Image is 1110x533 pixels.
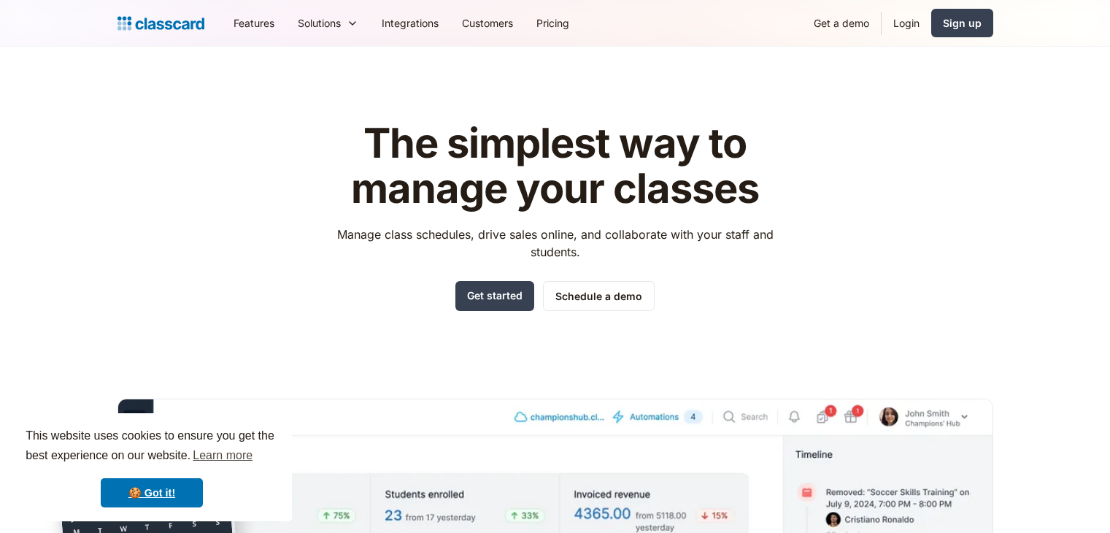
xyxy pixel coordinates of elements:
[455,281,534,311] a: Get started
[26,427,278,467] span: This website uses cookies to ensure you get the best experience on our website.
[525,7,581,39] a: Pricing
[101,478,203,507] a: dismiss cookie message
[943,15,982,31] div: Sign up
[190,445,255,467] a: learn more about cookies
[931,9,993,37] a: Sign up
[323,226,787,261] p: Manage class schedules, drive sales online, and collaborate with your staff and students.
[450,7,525,39] a: Customers
[370,7,450,39] a: Integrations
[12,413,292,521] div: cookieconsent
[882,7,931,39] a: Login
[802,7,881,39] a: Get a demo
[222,7,286,39] a: Features
[543,281,655,311] a: Schedule a demo
[117,13,204,34] a: home
[286,7,370,39] div: Solutions
[298,15,341,31] div: Solutions
[323,121,787,211] h1: The simplest way to manage your classes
